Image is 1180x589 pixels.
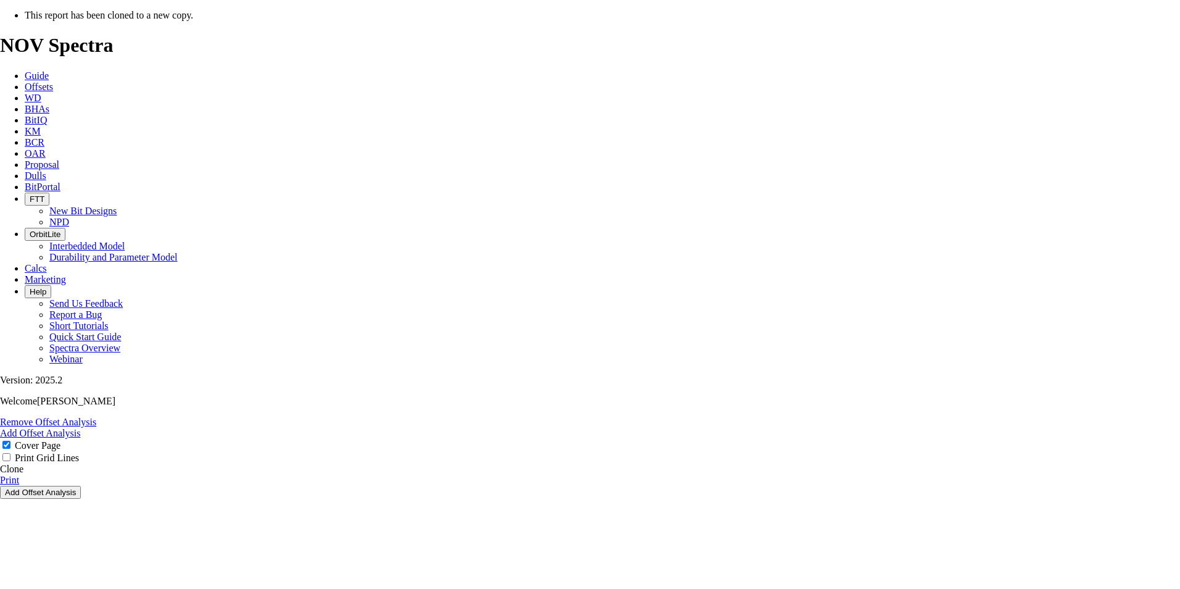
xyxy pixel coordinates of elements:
[25,126,41,136] a: KM
[25,170,46,181] a: Dulls
[49,252,178,262] a: Durability and Parameter Model
[25,159,59,170] a: Proposal
[49,320,109,331] a: Short Tutorials
[25,70,49,81] a: Guide
[25,285,51,298] button: Help
[37,396,115,406] span: [PERSON_NAME]
[49,309,102,320] a: Report a Bug
[25,148,46,159] a: OAR
[30,230,60,239] span: OrbitLite
[25,193,49,206] button: FTT
[25,115,47,125] a: BitIQ
[25,274,66,285] a: Marketing
[15,440,60,451] label: Cover Page
[15,453,79,463] label: Print Grid Lines
[25,81,53,92] a: Offsets
[49,217,69,227] a: NPD
[49,206,117,216] a: New Bit Designs
[25,137,44,148] a: BCR
[25,263,47,274] a: Calcs
[30,287,46,296] span: Help
[25,182,60,192] a: BitPortal
[49,332,121,342] a: Quick Start Guide
[49,298,123,309] a: Send Us Feedback
[25,93,41,103] a: WD
[30,194,44,204] span: FTT
[49,343,120,353] a: Spectra Overview
[49,241,125,251] a: Interbedded Model
[25,104,49,114] a: BHAs
[25,228,65,241] button: OrbitLite
[25,10,193,20] span: This report has been cloned to a new copy.
[49,354,83,364] a: Webinar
